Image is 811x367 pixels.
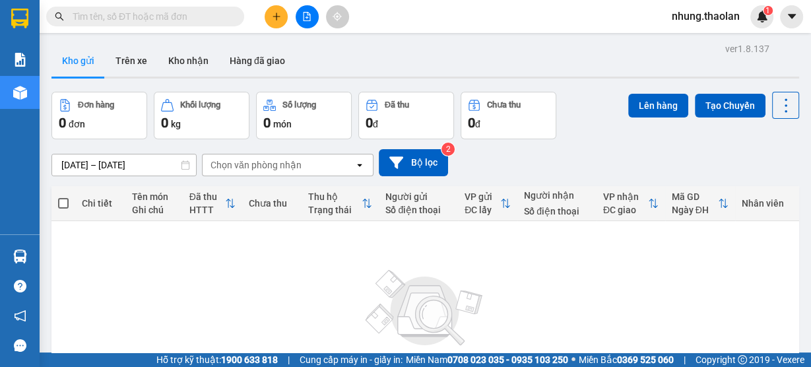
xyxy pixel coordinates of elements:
[189,205,225,215] div: HTTT
[385,100,409,110] div: Đã thu
[300,352,403,367] span: Cung cấp máy in - giấy in:
[13,86,27,100] img: warehouse-icon
[211,158,302,172] div: Chọn văn phòng nhận
[59,115,66,131] span: 0
[447,354,568,365] strong: 0708 023 035 - 0935 103 250
[302,12,311,21] span: file-add
[11,9,28,28] img: logo-vxr
[672,191,718,202] div: Mã GD
[158,45,219,77] button: Kho nhận
[14,310,26,322] span: notification
[603,205,648,215] div: ĐC giao
[69,119,85,129] span: đơn
[180,100,220,110] div: Khối lượng
[171,119,181,129] span: kg
[189,191,225,202] div: Đã thu
[308,191,362,202] div: Thu hộ
[684,352,686,367] span: |
[256,92,352,139] button: Số lượng0món
[333,12,342,21] span: aim
[282,100,316,110] div: Số lượng
[13,250,27,263] img: warehouse-icon
[51,92,147,139] button: Đơn hàng0đơn
[780,5,803,28] button: caret-down
[742,198,793,209] div: Nhân viên
[756,11,768,22] img: icon-new-feature
[603,191,648,202] div: VP nhận
[154,92,249,139] button: Khối lượng0kg
[263,115,271,131] span: 0
[73,9,228,24] input: Tìm tên, số ĐT hoặc mã đơn
[373,119,378,129] span: đ
[132,191,176,202] div: Tên món
[221,354,278,365] strong: 1900 633 818
[475,119,480,129] span: đ
[13,53,27,67] img: solution-icon
[524,206,590,217] div: Số điện thoại
[354,160,365,170] svg: open
[524,190,590,201] div: Người nhận
[55,12,64,21] span: search
[468,115,475,131] span: 0
[385,191,451,202] div: Người gửi
[14,339,26,352] span: message
[628,94,688,117] button: Lên hàng
[273,119,292,129] span: món
[579,352,674,367] span: Miền Bắc
[738,355,747,364] span: copyright
[379,149,448,176] button: Bộ lọc
[465,191,500,202] div: VP gửi
[288,352,290,367] span: |
[296,5,319,28] button: file-add
[366,115,373,131] span: 0
[359,262,491,354] img: svg+xml;base64,PHN2ZyBjbGFzcz0ibGlzdC1wbHVnX19zdmciIHhtbG5zPSJodHRwOi8vd3d3LnczLm9yZy8yMDAwL3N2Zy...
[765,6,770,15] span: 1
[385,205,451,215] div: Số điện thoại
[183,186,242,221] th: Toggle SortBy
[487,100,521,110] div: Chưa thu
[358,92,454,139] button: Đã thu0đ
[461,92,556,139] button: Chưa thu0đ
[695,94,765,117] button: Tạo Chuyến
[763,6,773,15] sup: 1
[617,354,674,365] strong: 0369 525 060
[786,11,798,22] span: caret-down
[249,198,295,209] div: Chưa thu
[302,186,379,221] th: Toggle SortBy
[725,42,769,56] div: ver 1.8.137
[571,357,575,362] span: ⚪️
[272,12,281,21] span: plus
[661,8,750,24] span: nhung.thaolan
[597,186,665,221] th: Toggle SortBy
[14,280,26,292] span: question-circle
[308,205,362,215] div: Trạng thái
[665,186,735,221] th: Toggle SortBy
[465,205,500,215] div: ĐC lấy
[156,352,278,367] span: Hỗ trợ kỹ thuật:
[161,115,168,131] span: 0
[672,205,718,215] div: Ngày ĐH
[51,45,105,77] button: Kho gửi
[78,100,114,110] div: Đơn hàng
[132,205,176,215] div: Ghi chú
[326,5,349,28] button: aim
[82,198,119,209] div: Chi tiết
[441,143,455,156] sup: 2
[406,352,568,367] span: Miền Nam
[105,45,158,77] button: Trên xe
[265,5,288,28] button: plus
[219,45,296,77] button: Hàng đã giao
[458,186,517,221] th: Toggle SortBy
[52,154,196,176] input: Select a date range.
